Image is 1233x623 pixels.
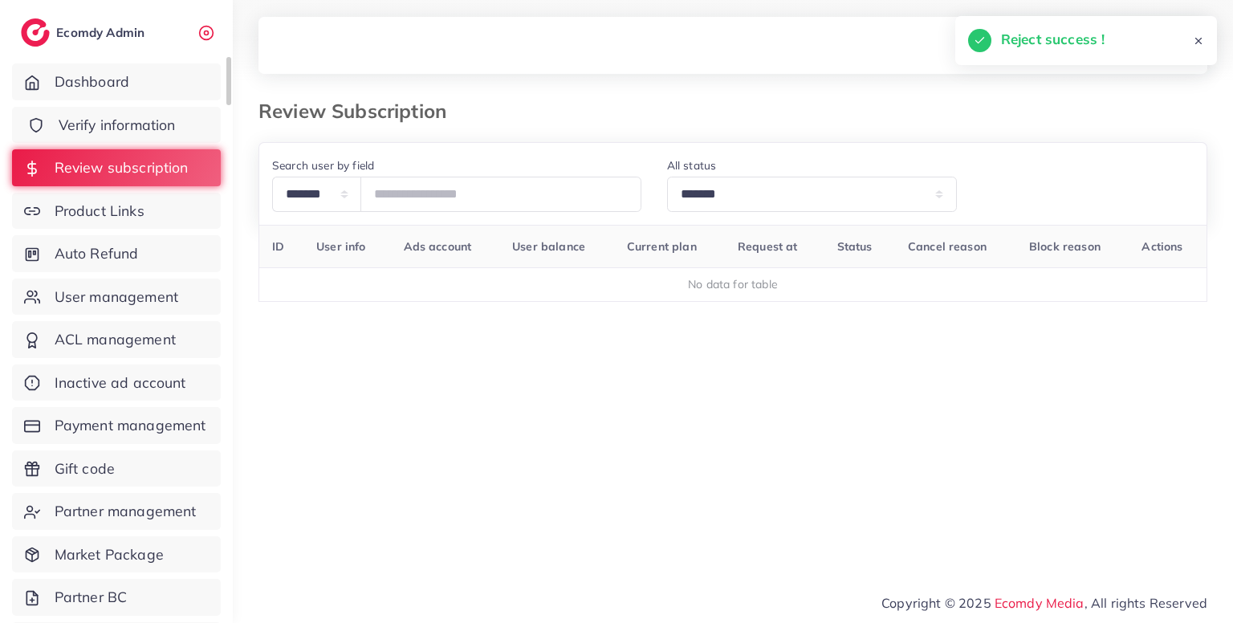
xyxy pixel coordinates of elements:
a: Product Links [12,193,221,230]
a: Dashboard [12,63,221,100]
a: Verify information [12,107,221,144]
span: Block reason [1029,239,1101,254]
span: Copyright © 2025 [881,593,1207,613]
a: ACL management [12,321,221,358]
a: Partner management [12,493,221,530]
span: Current plan [627,239,697,254]
span: , All rights Reserved [1084,593,1207,613]
span: Cancel reason [908,239,987,254]
span: Partner BC [55,587,128,608]
span: User balance [512,239,585,254]
span: Inactive ad account [55,373,186,393]
span: Review subscription [55,157,189,178]
img: logo [21,18,50,47]
span: Market Package [55,544,164,565]
span: Request at [738,239,798,254]
a: Payment management [12,407,221,444]
a: Inactive ad account [12,364,221,401]
span: User management [55,287,178,307]
a: logoEcomdy Admin [21,18,149,47]
span: Dashboard [55,71,129,92]
label: Search user by field [272,157,374,173]
span: Auto Refund [55,243,139,264]
span: Payment management [55,415,206,436]
span: Status [837,239,873,254]
a: Ecomdy Media [995,595,1084,611]
h2: Ecomdy Admin [56,25,149,40]
span: Ads account [404,239,472,254]
label: All status [667,157,717,173]
a: User management [12,279,221,316]
span: Verify information [59,115,176,136]
span: Gift code [55,458,115,479]
a: Partner BC [12,579,221,616]
div: No data for table [268,276,1198,292]
a: Auto Refund [12,235,221,272]
h5: Reject success ! [1001,29,1105,50]
span: Partner management [55,501,197,522]
span: ACL management [55,329,176,350]
a: Review subscription [12,149,221,186]
span: User info [316,239,365,254]
a: Market Package [12,536,221,573]
span: ID [272,239,284,254]
h3: Review Subscription [258,100,459,123]
a: Gift code [12,450,221,487]
span: Product Links [55,201,144,222]
span: Actions [1141,239,1182,254]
